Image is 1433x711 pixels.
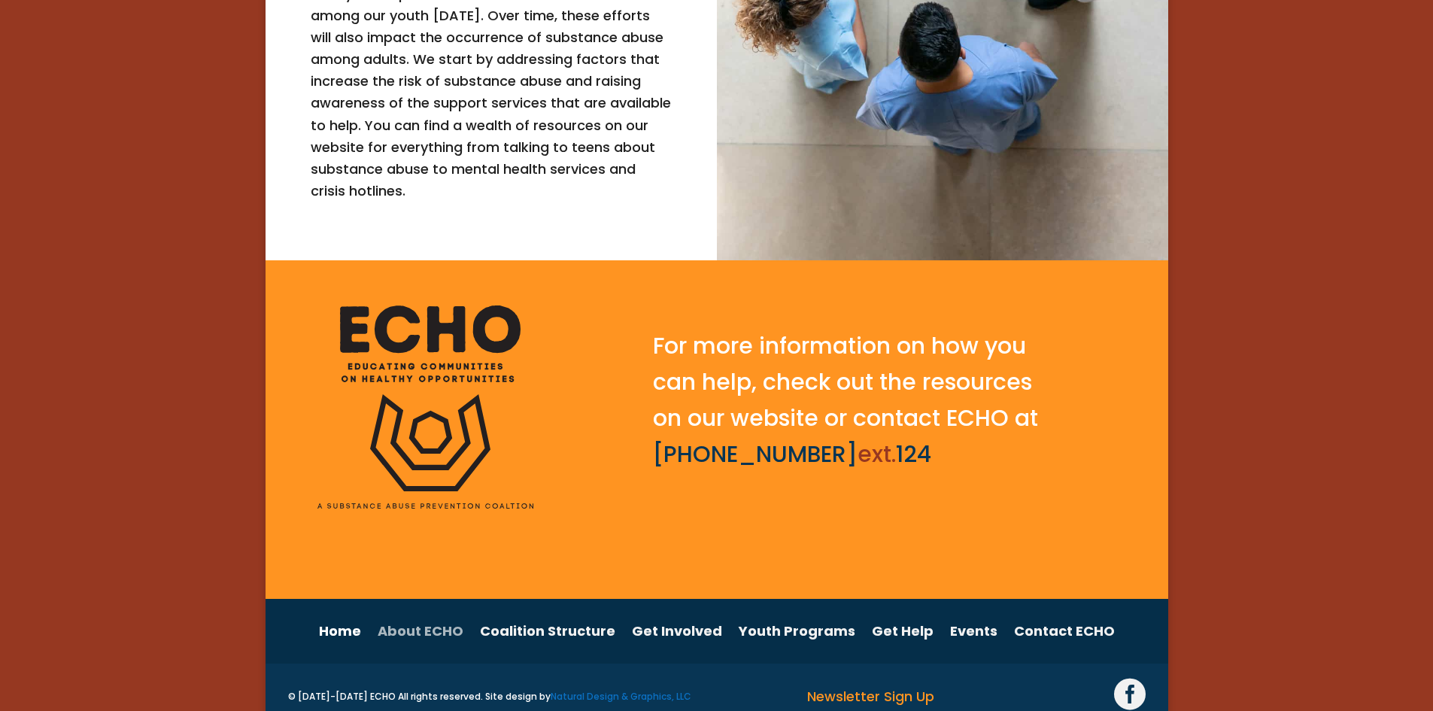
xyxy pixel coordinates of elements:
[340,305,521,382] img: ECHO_text_logo
[378,617,463,646] a: About ECHO
[551,690,691,703] a: Natural Design & Graphics, LLC
[288,686,785,708] div: © [DATE]-[DATE] ECHO All rights reserved. Site design by
[1114,679,1146,710] span: 
[807,687,934,706] a: Newsletter Sign Up
[317,503,533,509] img: ECHO_text
[1014,617,1115,646] a: Contact ECHO
[653,438,931,470] a: [PHONE_NUMBER]ext.124
[739,617,855,646] a: Youth Programs
[950,617,997,646] a: Events
[480,617,615,646] a: Coalition Structure
[632,617,722,646] a: Get Involved
[858,438,896,470] span: ext.
[319,617,361,646] a: Home
[653,328,1065,480] h2: For more information on how you can help, check out the resources on our website or contact ECHO at
[370,394,490,491] img: ECHO Logo_black
[872,617,934,646] a: Get Help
